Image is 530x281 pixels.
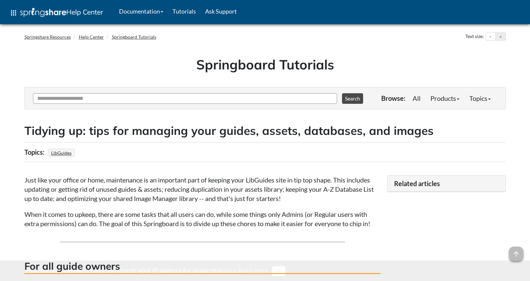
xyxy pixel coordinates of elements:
[29,55,501,74] h1: Springboard Tutorials
[24,146,46,158] div: Topics:
[24,123,506,139] h2: Tidying up: tips for managing your guides, assets, databases, and images
[5,3,108,23] a: apps Help Center
[20,8,66,17] img: Springshare
[50,148,73,158] a: LibGuides
[114,3,168,20] a: Documentation
[381,94,405,103] p: Browse:
[408,92,425,105] a: All
[485,33,495,41] button: Decrease text size
[18,265,513,276] div: This site uses cookies as well as records your IP address for usage statistics.
[394,180,440,187] span: Related articles
[24,34,71,40] a: Springshare Resources
[168,3,201,20] a: Tutorials
[66,8,103,16] span: Help Center
[24,210,381,228] p: When it comes to upkeep, there are some tasks that all users can do, while some things only Admin...
[112,34,156,40] a: Springboard Tutorials
[509,247,523,261] span: arrow_upward
[509,247,523,255] a: arrow_upward
[79,34,104,40] a: Help Center
[24,175,381,203] p: Just like your office or home, maintenance is an important part of keeping your LibGuides site in...
[201,3,241,20] a: Ask Support
[342,93,363,104] button: Search
[425,92,464,105] a: Products
[24,259,381,274] h3: For all guide owners
[464,92,496,105] a: Topics
[496,33,506,41] button: Increase text size
[10,9,17,17] span: apps
[464,32,485,41] div: Text size:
